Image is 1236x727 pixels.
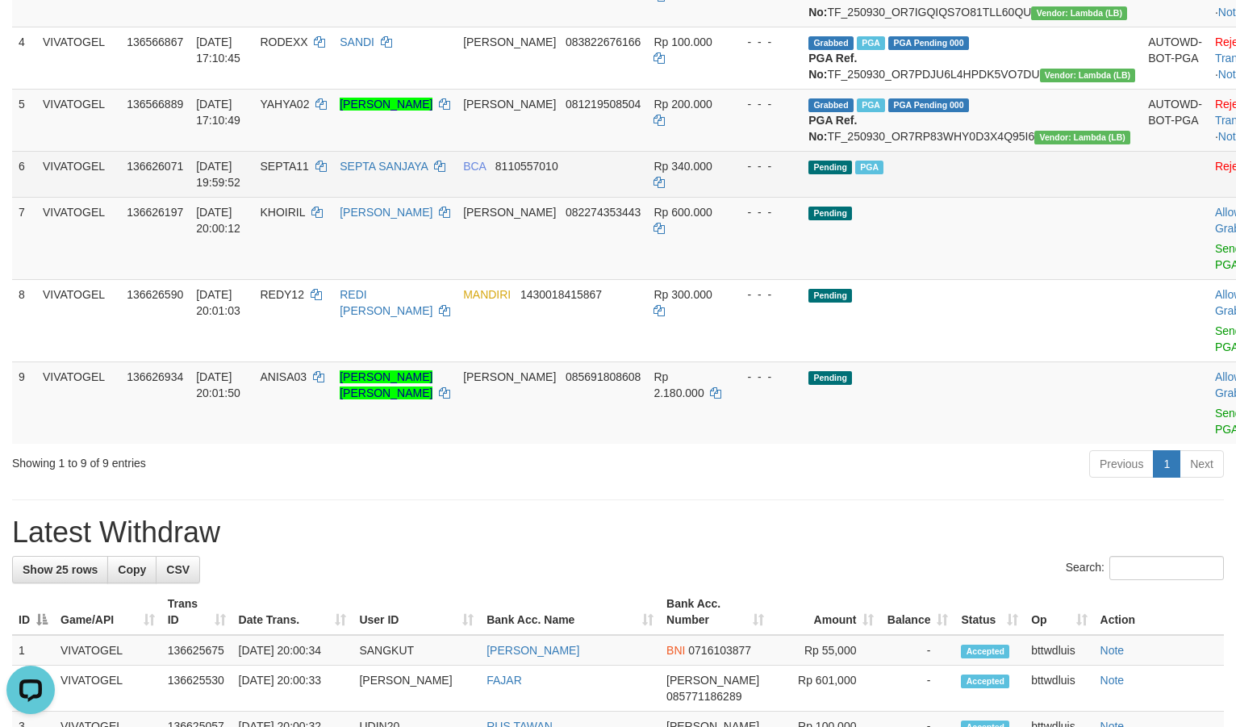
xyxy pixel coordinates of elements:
[1100,644,1125,657] a: Note
[12,361,36,444] td: 9
[340,206,432,219] a: [PERSON_NAME]
[486,674,522,687] a: FAJAR
[12,635,54,666] td: 1
[880,635,954,666] td: -
[1025,635,1093,666] td: bttwdluis
[770,635,881,666] td: Rp 55,000
[802,89,1142,151] td: TF_250930_OR7RP83WHY0D3X4Q95I6
[6,6,55,55] button: Open LiveChat chat widget
[260,206,305,219] span: KHOIRIL
[734,286,795,303] div: - - -
[54,635,161,666] td: VIVATOGEL
[12,151,36,197] td: 6
[36,89,120,151] td: VIVATOGEL
[666,674,759,687] span: [PERSON_NAME]
[734,204,795,220] div: - - -
[36,361,120,444] td: VIVATOGEL
[1100,674,1125,687] a: Note
[653,288,712,301] span: Rp 300.000
[734,34,795,50] div: - - -
[12,449,503,471] div: Showing 1 to 9 of 9 entries
[12,516,1224,549] h1: Latest Withdraw
[520,288,602,301] span: Copy 1430018415867 to clipboard
[196,98,240,127] span: [DATE] 17:10:49
[161,666,232,712] td: 136625530
[340,98,432,111] a: [PERSON_NAME]
[486,644,579,657] a: [PERSON_NAME]
[808,98,854,112] span: Grabbed
[196,160,240,189] span: [DATE] 19:59:52
[23,563,98,576] span: Show 25 rows
[1025,589,1093,635] th: Op: activate to sort column ascending
[666,644,685,657] span: BNI
[566,98,641,111] span: Copy 081219508504 to clipboard
[127,160,183,173] span: 136626071
[808,289,852,303] span: Pending
[12,27,36,89] td: 4
[660,589,770,635] th: Bank Acc. Number: activate to sort column ascending
[495,160,558,173] span: Copy 8110557010 to clipboard
[880,589,954,635] th: Balance: activate to sort column ascending
[463,206,556,219] span: [PERSON_NAME]
[480,589,660,635] th: Bank Acc. Name: activate to sort column ascending
[688,644,751,657] span: Copy 0716103877 to clipboard
[1040,69,1136,82] span: Vendor URL: https://dashboard.q2checkout.com/secure
[1025,666,1093,712] td: bttwdluis
[12,556,108,583] a: Show 25 rows
[566,206,641,219] span: Copy 082274353443 to clipboard
[156,556,200,583] a: CSV
[127,206,183,219] span: 136626197
[196,370,240,399] span: [DATE] 20:01:50
[12,279,36,361] td: 8
[161,635,232,666] td: 136625675
[260,288,303,301] span: REDY12
[340,36,374,48] a: SANDI
[855,161,883,174] span: PGA
[566,36,641,48] span: Copy 083822676166 to clipboard
[260,36,307,48] span: RODEXX
[1142,27,1209,89] td: AUTOWD-BOT-PGA
[653,160,712,173] span: Rp 340.000
[653,206,712,219] span: Rp 600.000
[340,370,432,399] a: [PERSON_NAME] [PERSON_NAME]
[770,589,881,635] th: Amount: activate to sort column ascending
[232,589,353,635] th: Date Trans.: activate to sort column ascending
[1089,450,1154,478] a: Previous
[196,206,240,235] span: [DATE] 20:00:12
[1142,89,1209,151] td: AUTOWD-BOT-PGA
[463,98,556,111] span: [PERSON_NAME]
[232,666,353,712] td: [DATE] 20:00:33
[653,98,712,111] span: Rp 200.000
[12,89,36,151] td: 5
[353,589,480,635] th: User ID: activate to sort column ascending
[808,371,852,385] span: Pending
[961,645,1009,658] span: Accepted
[36,27,120,89] td: VIVATOGEL
[463,370,556,383] span: [PERSON_NAME]
[463,288,511,301] span: MANDIRI
[653,36,712,48] span: Rp 100.000
[888,98,969,112] span: PGA Pending
[954,589,1025,635] th: Status: activate to sort column ascending
[666,690,741,703] span: Copy 085771186289 to clipboard
[734,158,795,174] div: - - -
[463,36,556,48] span: [PERSON_NAME]
[463,160,486,173] span: BCA
[353,666,480,712] td: [PERSON_NAME]
[734,96,795,112] div: - - -
[161,589,232,635] th: Trans ID: activate to sort column ascending
[107,556,157,583] a: Copy
[196,288,240,317] span: [DATE] 20:01:03
[566,370,641,383] span: Copy 085691808608 to clipboard
[808,161,852,174] span: Pending
[260,160,308,173] span: SEPTA11
[127,98,183,111] span: 136566889
[127,288,183,301] span: 136626590
[880,666,954,712] td: -
[888,36,969,50] span: PGA Pending
[127,370,183,383] span: 136626934
[54,589,161,635] th: Game/API: activate to sort column ascending
[54,666,161,712] td: VIVATOGEL
[770,666,881,712] td: Rp 601,000
[808,114,857,143] b: PGA Ref. No:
